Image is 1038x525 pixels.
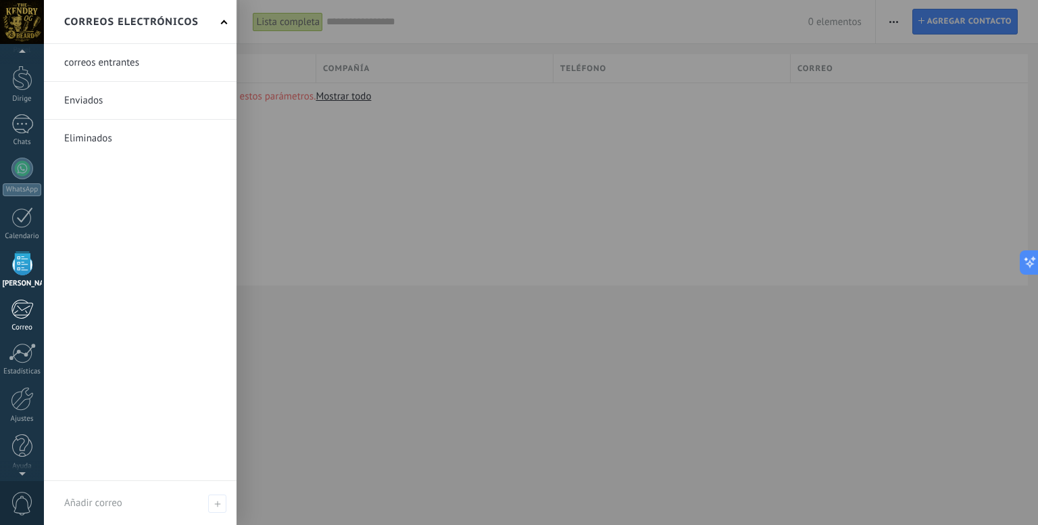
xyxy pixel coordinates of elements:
div: Estadísticas [3,367,42,376]
font: WhatsApp [6,185,38,194]
font: Correo [11,323,32,332]
li: Eliminados [44,120,237,157]
div: Ajustes [3,415,42,424]
font: Calendario [5,231,39,241]
li: correos entrantes [44,44,237,82]
font: [PERSON_NAME] [3,279,57,288]
li: Enviados [44,82,237,120]
span: Añadir correo [64,497,122,509]
font: Dirige [12,94,31,104]
h2: Correos electrónicos [64,1,199,43]
font: Chats [13,137,30,147]
span: Añadir correo [208,495,226,513]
